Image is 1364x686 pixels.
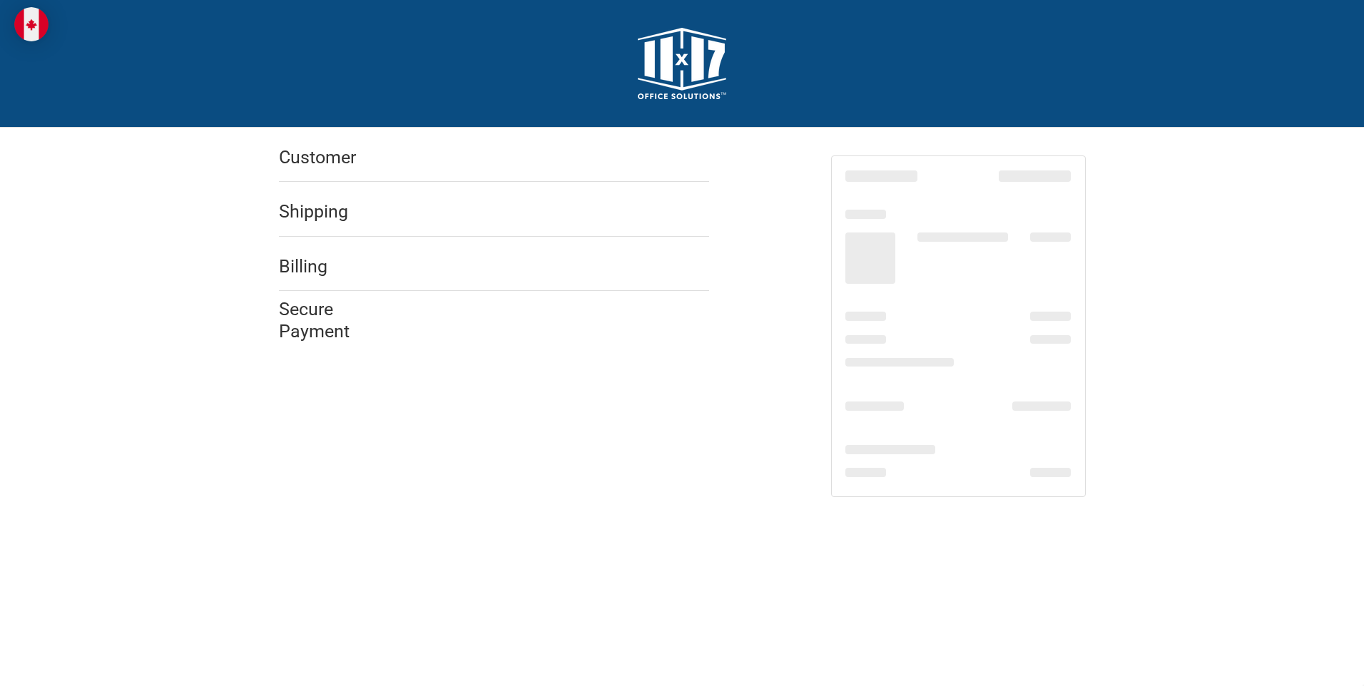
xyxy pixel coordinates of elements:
h2: Shipping [279,200,362,222]
h2: Secure Payment [279,298,375,343]
img: duty and tax information for Canada [14,7,49,41]
h2: Customer [279,146,362,168]
h2: Billing [279,255,362,277]
img: 11x17.com [638,28,726,99]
